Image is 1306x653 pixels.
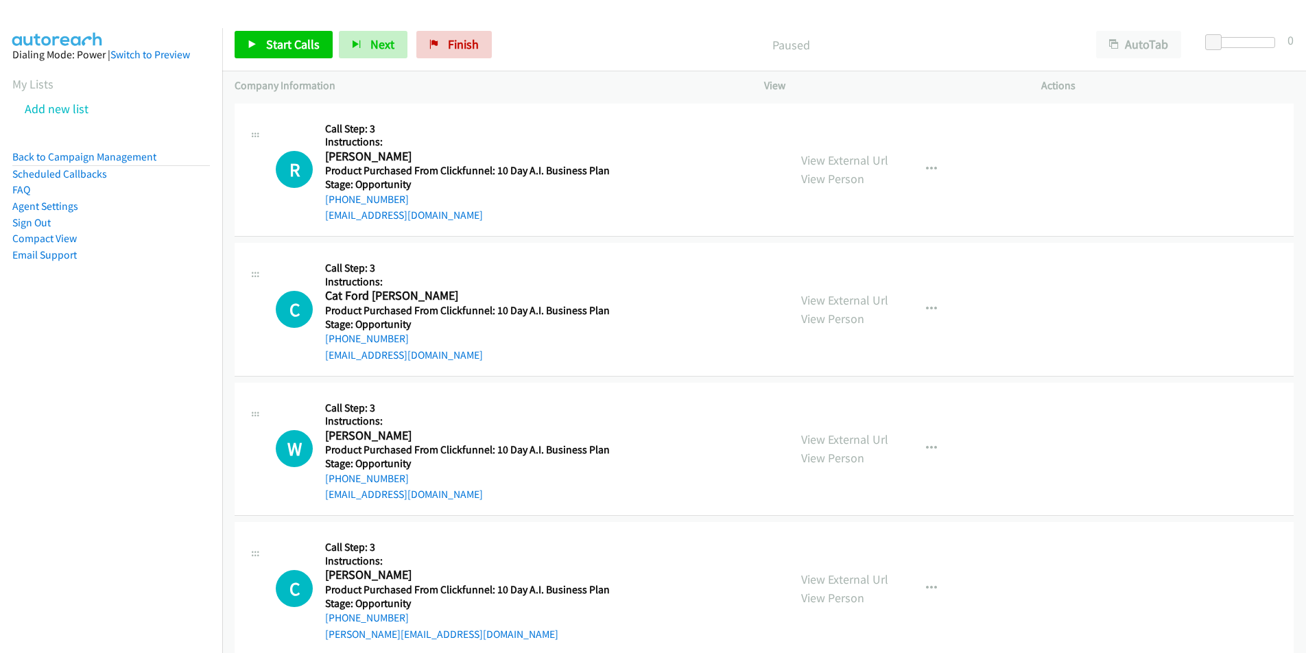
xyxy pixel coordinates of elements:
[325,164,610,178] h5: Product Purchased From Clickfunnel: 10 Day A.I. Business Plan
[325,443,610,457] h5: Product Purchased From Clickfunnel: 10 Day A.I. Business Plan
[325,597,610,610] h5: Stage: Opportunity
[325,149,605,165] h2: [PERSON_NAME]
[801,431,888,447] a: View External Url
[276,430,313,467] h1: W
[276,151,313,188] div: The call is yet to be attempted
[276,151,313,188] h1: R
[339,31,407,58] button: Next
[12,76,54,92] a: My Lists
[12,183,30,196] a: FAQ
[325,567,605,583] h2: [PERSON_NAME]
[448,36,479,52] span: Finish
[801,152,888,168] a: View External Url
[325,401,610,415] h5: Call Step: 3
[276,291,313,328] h1: C
[325,209,483,222] a: [EMAIL_ADDRESS][DOMAIN_NAME]
[510,36,1071,54] p: Paused
[325,318,610,331] h5: Stage: Opportunity
[325,135,610,149] h5: Instructions:
[416,31,492,58] a: Finish
[325,611,409,624] a: [PHONE_NUMBER]
[276,430,313,467] div: The call is yet to be attempted
[12,150,156,163] a: Back to Campaign Management
[325,348,483,361] a: [EMAIL_ADDRESS][DOMAIN_NAME]
[325,304,610,318] h5: Product Purchased From Clickfunnel: 10 Day A.I. Business Plan
[12,216,51,229] a: Sign Out
[12,248,77,261] a: Email Support
[325,414,610,428] h5: Instructions:
[235,78,739,94] p: Company Information
[266,36,320,52] span: Start Calls
[325,122,610,136] h5: Call Step: 3
[801,292,888,308] a: View External Url
[12,167,107,180] a: Scheduled Callbacks
[25,101,88,117] a: Add new list
[276,291,313,328] div: The call is yet to be attempted
[1096,31,1181,58] button: AutoTab
[325,275,610,289] h5: Instructions:
[801,450,864,466] a: View Person
[12,200,78,213] a: Agent Settings
[110,48,190,61] a: Switch to Preview
[325,541,610,554] h5: Call Step: 3
[325,472,409,485] a: [PHONE_NUMBER]
[12,47,210,63] div: Dialing Mode: Power |
[1266,272,1306,381] iframe: Resource Center
[1287,31,1294,49] div: 0
[325,428,605,444] h2: [PERSON_NAME]
[325,554,610,568] h5: Instructions:
[801,171,864,187] a: View Person
[325,457,610,471] h5: Stage: Opportunity
[801,571,888,587] a: View External Url
[801,590,864,606] a: View Person
[325,193,409,206] a: [PHONE_NUMBER]
[325,583,610,597] h5: Product Purchased From Clickfunnel: 10 Day A.I. Business Plan
[325,488,483,501] a: [EMAIL_ADDRESS][DOMAIN_NAME]
[276,570,313,607] h1: C
[325,288,605,304] h2: Cat Ford [PERSON_NAME]
[276,570,313,607] div: The call is yet to be attempted
[801,311,864,326] a: View Person
[764,78,1017,94] p: View
[1212,37,1275,48] div: Delay between calls (in seconds)
[1041,78,1294,94] p: Actions
[325,332,409,345] a: [PHONE_NUMBER]
[235,31,333,58] a: Start Calls
[325,261,610,275] h5: Call Step: 3
[325,628,558,641] a: [PERSON_NAME][EMAIL_ADDRESS][DOMAIN_NAME]
[12,232,77,245] a: Compact View
[325,178,610,191] h5: Stage: Opportunity
[370,36,394,52] span: Next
